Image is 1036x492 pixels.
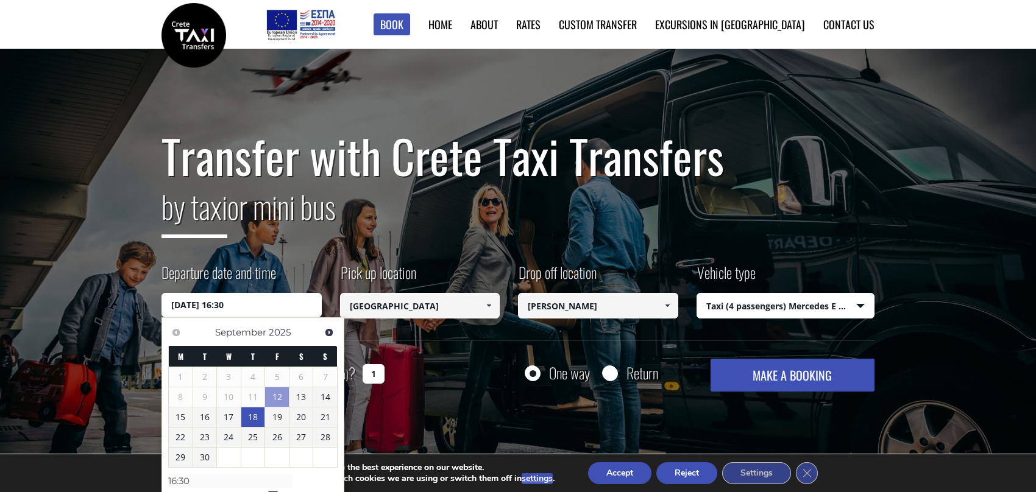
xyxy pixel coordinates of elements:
[549,365,590,381] label: One way
[161,181,875,247] h2: or mini bus
[226,350,232,362] span: Wednesday
[823,16,875,32] a: Contact us
[479,293,499,318] a: Show All Items
[265,367,289,387] span: 5
[264,6,337,43] img: e-bannersEUERDF180X90.jpg
[169,367,193,387] span: 1
[313,407,337,427] a: 21
[193,407,217,427] a: 16
[289,367,313,387] span: 6
[656,462,717,484] button: Reject
[289,387,313,407] a: 13
[251,350,255,362] span: Thursday
[241,407,265,427] a: 18
[470,16,498,32] a: About
[169,387,193,407] span: 8
[324,328,334,337] span: Next
[518,262,597,293] label: Drop off location
[289,427,313,447] a: 27
[215,326,266,338] span: September
[697,262,756,293] label: Vehicle type
[161,262,276,293] label: Departure date and time
[299,350,303,362] span: Saturday
[340,262,416,293] label: Pick up location
[217,387,241,407] span: 10
[313,387,337,407] a: 14
[289,407,313,427] a: 20
[265,427,289,447] a: 26
[518,293,678,318] input: Select drop-off location
[428,16,452,32] a: Home
[269,326,291,338] span: 2025
[193,448,217,467] a: 30
[169,407,193,427] a: 15
[169,427,193,447] a: 22
[340,293,500,318] input: Select pickup location
[241,427,265,447] a: 25
[796,462,818,484] button: Close GDPR Cookie Banner
[193,427,217,447] a: 23
[313,367,337,387] span: 7
[722,462,791,484] button: Settings
[522,473,553,484] button: settings
[161,3,226,68] img: Crete Taxi Transfers | Safe Taxi Transfer Services from to Heraklion Airport, Chania Airport, Ret...
[169,448,193,467] a: 29
[241,387,265,407] span: 11
[171,328,181,337] span: Previous
[178,350,183,362] span: Monday
[203,350,207,362] span: Tuesday
[711,359,875,392] button: MAKE A BOOKING
[193,387,217,407] span: 9
[161,183,227,238] span: by taxi
[168,324,185,340] a: Previous
[216,473,555,484] p: You can find out more about which cookies we are using or switch them off in .
[217,427,241,447] a: 24
[217,367,241,387] span: 3
[265,407,289,427] a: 19
[321,324,338,340] a: Next
[626,365,658,381] label: Return
[241,367,265,387] span: 4
[516,16,541,32] a: Rates
[193,367,217,387] span: 2
[161,27,226,40] a: Crete Taxi Transfers | Safe Taxi Transfer Services from to Heraklion Airport, Chania Airport, Ret...
[217,407,241,427] a: 17
[275,350,279,362] span: Friday
[697,293,875,319] span: Taxi (4 passengers) Mercedes E Class
[559,16,637,32] a: Custom Transfer
[265,387,289,407] a: 12
[655,16,805,32] a: Excursions in [GEOGRAPHIC_DATA]
[313,427,337,447] a: 28
[216,462,555,473] p: We are using cookies to give you the best experience on our website.
[588,462,651,484] button: Accept
[161,130,875,181] h1: Transfer with Crete Taxi Transfers
[374,13,410,36] a: Book
[657,293,677,318] a: Show All Items
[323,350,327,362] span: Sunday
